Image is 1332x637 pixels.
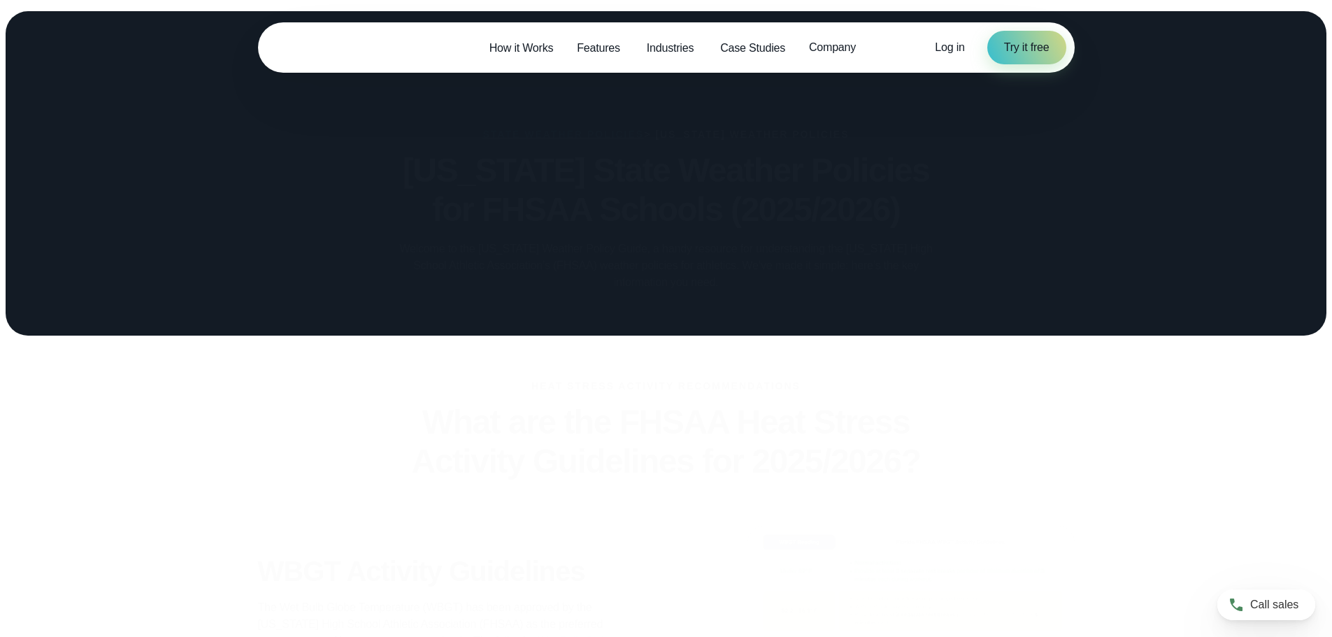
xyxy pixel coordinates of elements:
[647,40,694,57] span: Industries
[935,39,964,56] a: Log in
[1004,39,1050,56] span: Try it free
[489,40,554,57] span: How it Works
[577,40,620,57] span: Features
[708,34,797,62] a: Case Studies
[1250,596,1298,613] span: Call sales
[1217,589,1315,620] a: Call sales
[809,39,856,56] span: Company
[720,40,785,57] span: Case Studies
[935,41,964,53] span: Log in
[478,34,566,62] a: How it Works
[987,31,1066,64] a: Try it free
